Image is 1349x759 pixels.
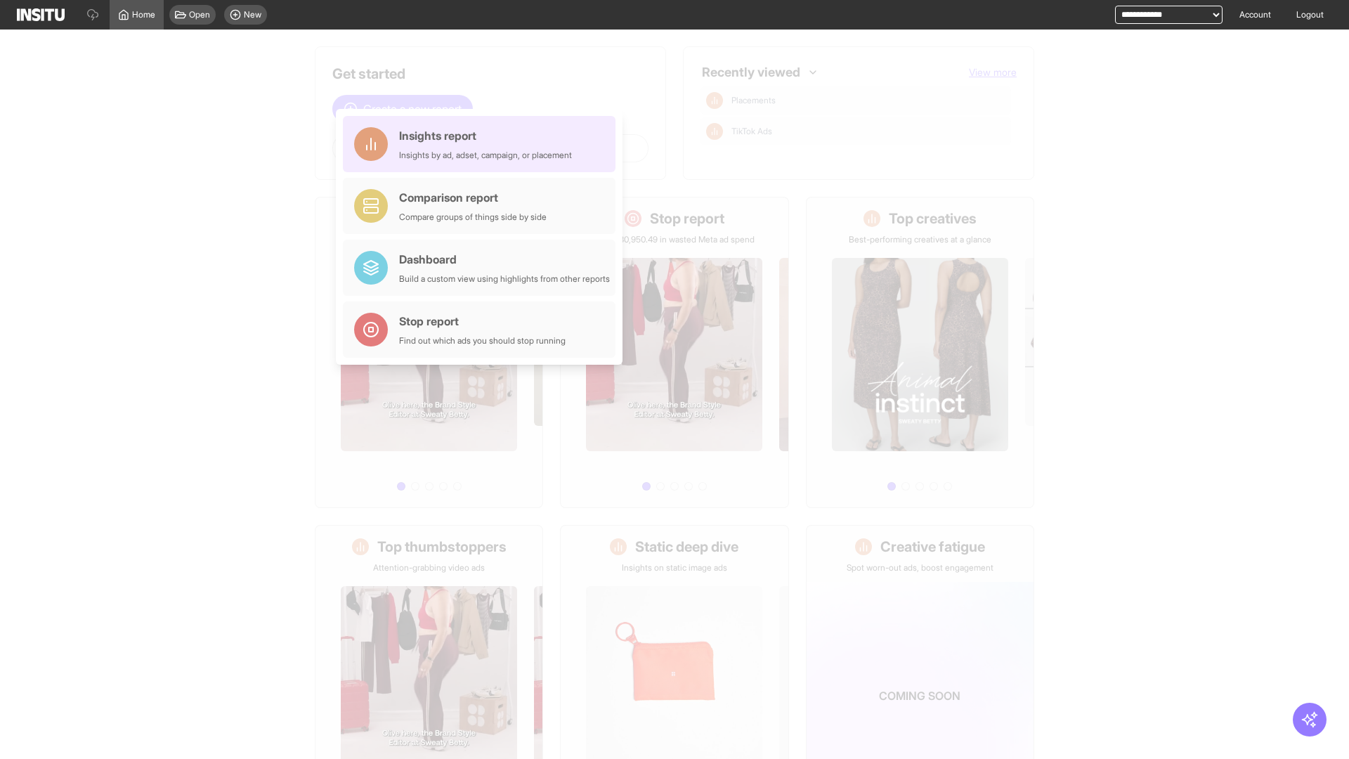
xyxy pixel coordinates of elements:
[189,9,210,20] span: Open
[399,212,547,223] div: Compare groups of things side by side
[399,189,547,206] div: Comparison report
[399,273,610,285] div: Build a custom view using highlights from other reports
[399,313,566,330] div: Stop report
[399,127,572,144] div: Insights report
[399,150,572,161] div: Insights by ad, adset, campaign, or placement
[399,251,610,268] div: Dashboard
[17,8,65,21] img: Logo
[132,9,155,20] span: Home
[244,9,261,20] span: New
[399,335,566,346] div: Find out which ads you should stop running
